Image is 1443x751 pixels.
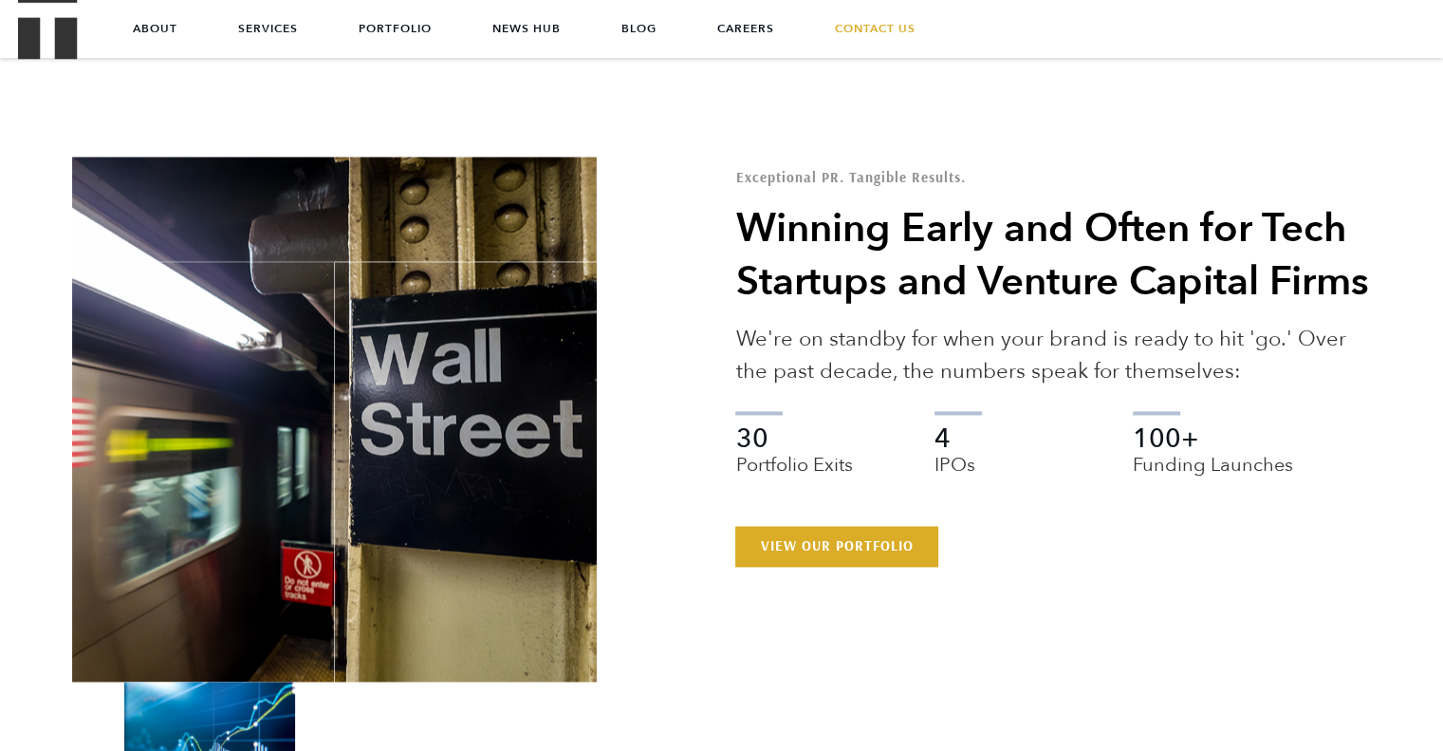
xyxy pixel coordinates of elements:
h3: 100+ [1133,425,1315,479]
h3: 30 [735,425,917,479]
span: Funding Launches [1133,452,1315,479]
h3: 4 [934,425,1117,479]
p: We're on standby for when your brand is ready to hit 'go.' Over the past decade, the numbers spea... [735,323,1371,387]
span: IPOs [934,452,1117,479]
h2: Winning Early and Often for Tech Startups and Venture Capital Firms [735,202,1371,309]
a: View Our Portfolio [735,526,937,566]
span: Portfolio Exits [735,452,917,479]
mark: Exceptional PR. Tangible Results. [735,168,965,186]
